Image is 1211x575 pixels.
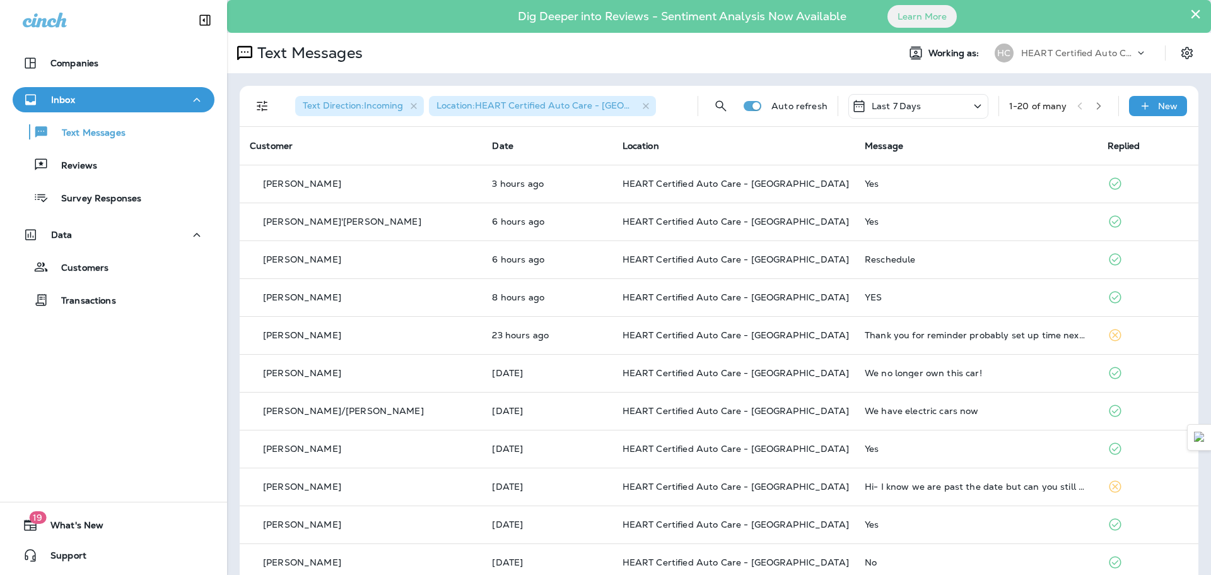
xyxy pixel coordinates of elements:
button: Data [13,222,214,247]
div: Yes [865,519,1087,530]
p: Oct 2, 2025 12:19 PM [492,179,602,189]
p: Last 7 Days [872,101,921,111]
p: Dig Deeper into Reviews - Sentiment Analysis Now Available [481,15,883,18]
span: HEART Certified Auto Care - [GEOGRAPHIC_DATA] [623,481,849,492]
p: Oct 1, 2025 03:33 PM [492,330,602,340]
p: Oct 1, 2025 02:22 PM [492,368,602,378]
p: [PERSON_NAME] [263,444,341,454]
span: HEART Certified Auto Care - [GEOGRAPHIC_DATA] [623,557,849,568]
span: HEART Certified Auto Care - [GEOGRAPHIC_DATA] [623,329,849,341]
div: We no longer own this car! [865,368,1087,378]
p: [PERSON_NAME]'[PERSON_NAME] [263,216,421,227]
p: Sep 30, 2025 12:32 PM [492,519,602,530]
button: Survey Responses [13,184,214,211]
p: Sep 30, 2025 01:15 PM [492,482,602,492]
p: [PERSON_NAME] [263,519,341,530]
span: What's New [38,520,103,535]
span: Location [623,140,659,151]
div: HC [995,44,1014,62]
div: Yes [865,179,1087,189]
div: YES [865,292,1087,302]
p: Data [51,230,73,240]
button: Filters [250,93,275,119]
p: Text Messages [49,127,126,139]
p: HEART Certified Auto Care [1021,48,1135,58]
p: [PERSON_NAME] [263,292,341,302]
p: Text Messages [252,44,363,62]
button: 19What's New [13,513,214,538]
button: Text Messages [13,119,214,145]
button: Search Messages [708,93,734,119]
p: [PERSON_NAME] [263,254,341,264]
p: Oct 2, 2025 09:04 AM [492,254,602,264]
span: Text Direction : Incoming [303,100,403,111]
div: Yes [865,444,1087,454]
span: Replied [1108,140,1140,151]
p: [PERSON_NAME] [263,179,341,189]
span: HEART Certified Auto Care - [GEOGRAPHIC_DATA] [623,178,849,189]
span: HEART Certified Auto Care - [GEOGRAPHIC_DATA] [623,254,849,265]
div: No [865,557,1087,567]
img: Detect Auto [1194,432,1205,443]
div: Hi- I know we are past the date but can you still give us the same rate? [865,482,1087,492]
span: 19 [29,511,46,524]
button: Learn More [887,5,957,28]
p: Survey Responses [49,193,141,205]
div: Yes [865,216,1087,227]
button: Close [1190,4,1202,24]
p: Oct 2, 2025 06:54 AM [492,292,602,302]
p: [PERSON_NAME] [263,482,341,492]
p: Companies [50,58,98,68]
span: Working as: [928,48,982,59]
p: [PERSON_NAME]/[PERSON_NAME] [263,406,424,416]
p: Reviews [49,160,97,172]
p: New [1158,101,1178,111]
button: Companies [13,50,214,76]
div: Thank you for reminder probably set up time next week, appreciate [865,330,1087,340]
p: Transactions [49,295,116,307]
span: Date [492,140,513,151]
p: [PERSON_NAME] [263,557,341,567]
span: HEART Certified Auto Care - [GEOGRAPHIC_DATA] [623,367,849,379]
span: HEART Certified Auto Care - [GEOGRAPHIC_DATA] [623,292,849,303]
p: Auto refresh [771,101,828,111]
div: 1 - 20 of many [1009,101,1067,111]
span: Message [865,140,903,151]
span: Support [38,550,86,566]
button: Settings [1176,42,1198,64]
button: Transactions [13,287,214,313]
p: Sep 30, 2025 10:45 AM [492,557,602,567]
div: Location:HEART Certified Auto Care - [GEOGRAPHIC_DATA] [429,96,656,116]
span: Location : HEART Certified Auto Care - [GEOGRAPHIC_DATA] [436,100,698,111]
div: Reschedule [865,254,1087,264]
button: Inbox [13,87,214,112]
button: Collapse Sidebar [187,8,223,33]
p: Oct 1, 2025 08:57 AM [492,444,602,454]
button: Customers [13,254,214,280]
button: Reviews [13,151,214,178]
button: Support [13,543,214,568]
div: Text Direction:Incoming [295,96,424,116]
p: Oct 2, 2025 09:06 AM [492,216,602,227]
p: Oct 1, 2025 02:16 PM [492,406,602,416]
p: [PERSON_NAME] [263,330,341,340]
span: HEART Certified Auto Care - [GEOGRAPHIC_DATA] [623,519,849,530]
p: [PERSON_NAME] [263,368,341,378]
span: Customer [250,140,293,151]
span: HEART Certified Auto Care - [GEOGRAPHIC_DATA] [623,405,849,417]
span: HEART Certified Auto Care - [GEOGRAPHIC_DATA] [623,216,849,227]
span: HEART Certified Auto Care - [GEOGRAPHIC_DATA] [623,443,849,454]
div: We have electric cars now [865,406,1087,416]
p: Inbox [51,95,75,105]
p: Customers [49,263,108,275]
